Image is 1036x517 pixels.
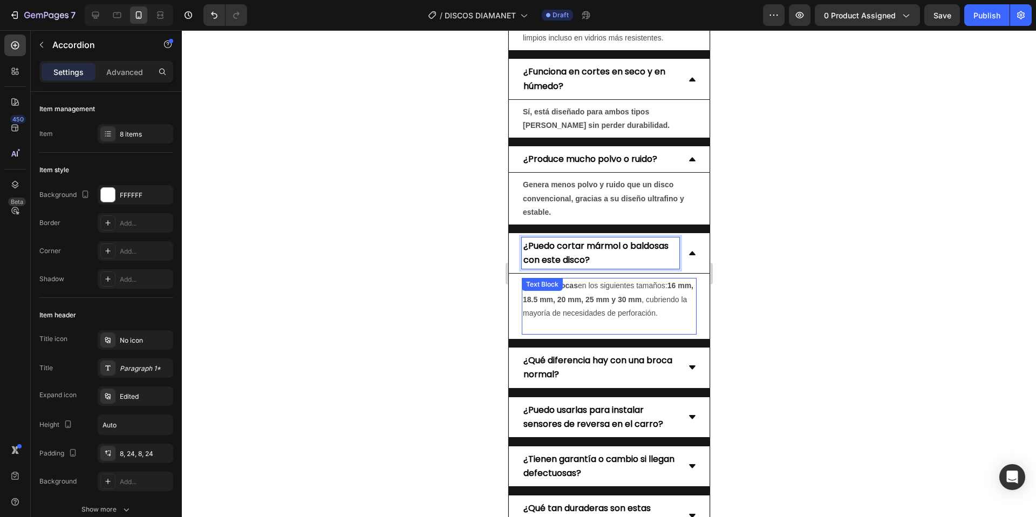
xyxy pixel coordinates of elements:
[15,472,142,498] span: ¿Qué tan duraderas son estas brocas?
[13,33,171,64] div: Rich Text Editor. Editing area: main
[924,4,960,26] button: Save
[973,10,1000,21] div: Publish
[13,207,171,239] div: Rich Text Editor. Editing area: main
[13,147,188,190] div: Rich Text Editor. Editing area: main
[120,364,171,373] div: Paragraph 1*
[120,191,171,200] div: FFFFFF
[15,251,185,273] strong: 16 mm, 18.5 mm, 20 mm, 25 mm y 30 mm
[15,249,187,290] p: Incluye en los siguientes tamaños: , cubriendo la mayoría de necesidades de perforación.
[13,120,151,138] div: Rich Text Editor. Editing area: main
[39,363,53,373] div: Title
[39,477,77,486] div: Background
[933,11,951,20] span: Save
[39,104,95,114] div: Item management
[13,420,171,452] div: Rich Text Editor. Editing area: main
[15,123,149,135] span: ¿Produce mucho polvo o ruido?
[4,4,80,26] button: 7
[8,198,26,206] div: Beta
[120,130,171,139] div: 8 items
[15,373,155,400] span: ¿Puedo usarlas para instalar sensores de reversa en el carro?
[15,324,164,350] span: ¿Qué diferencia hay con una broca normal?
[824,10,896,21] span: 0 product assigned
[815,4,920,26] button: 0 product assigned
[39,129,53,139] div: Item
[508,30,710,517] iframe: Design area
[120,247,171,256] div: Add...
[39,246,61,256] div: Corner
[39,218,60,228] div: Border
[120,477,171,487] div: Add...
[71,9,76,22] p: 7
[13,322,171,353] div: Rich Text Editor. Editing area: main
[15,35,157,62] span: ¿Funciona en cortes en seco y en húmedo?
[15,150,176,186] strong: Genera menos polvo y ruido que un disco convencional, gracias a su diseño ultrafino y estable.
[203,4,247,26] div: Undo/Redo
[98,415,173,434] input: Auto
[39,165,69,175] div: Item style
[13,74,188,103] div: Rich Text Editor. Editing area: main
[999,464,1025,490] div: Open Intercom Messenger
[553,10,569,20] span: Draft
[39,188,92,202] div: Background
[15,77,161,99] strong: Sí, está diseñado para ambos tipos [PERSON_NAME] sin perder durabilidad.
[120,449,171,459] div: 8, 24, 8, 24
[13,371,171,403] div: Rich Text Editor. Editing area: main
[106,66,143,78] p: Advanced
[39,334,67,344] div: Title icon
[10,115,26,124] div: 450
[53,66,84,78] p: Settings
[39,310,76,320] div: Item header
[81,504,132,515] div: Show more
[39,274,64,284] div: Shadow
[13,470,171,501] div: Rich Text Editor. Editing area: main
[440,10,442,21] span: /
[52,38,144,51] p: Accordion
[39,390,77,400] div: Expand icon
[39,418,74,432] div: Height
[120,336,171,345] div: No icon
[39,446,79,461] div: Padding
[120,275,171,284] div: Add...
[964,4,1010,26] button: Publish
[15,423,166,449] span: ¿Tienen garantía o cambio si llegan defectuosas?
[445,10,516,21] span: DISCOS DIAMANET
[15,209,160,236] span: ¿Puedo cortar mármol o baldosas con este disco?
[120,392,171,402] div: Edited
[16,249,52,259] div: Text Block
[120,219,171,228] div: Add...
